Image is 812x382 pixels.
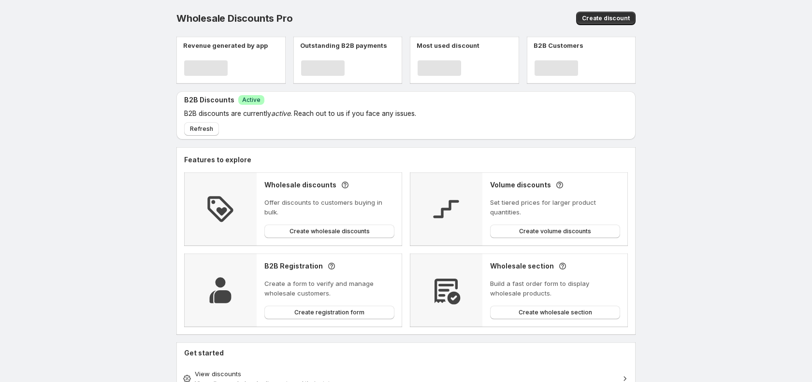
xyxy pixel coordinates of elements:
[264,261,323,271] h3: B2B Registration
[576,12,636,25] button: Create discount
[490,180,551,190] h3: Volume discounts
[205,275,236,306] img: Feature Icon
[190,125,213,133] span: Refresh
[184,95,234,105] h2: B2B Discounts
[290,227,370,235] span: Create wholesale discounts
[519,309,592,316] span: Create wholesale section
[176,13,292,24] span: Wholesale Discounts Pro
[582,14,630,22] span: Create discount
[184,122,219,136] button: Refresh
[294,309,364,316] span: Create registration form
[184,348,628,358] h2: Get started
[264,198,394,217] p: Offer discounts to customers buying in bulk.
[490,198,620,217] p: Set tiered prices for larger product quantities.
[300,41,387,50] p: Outstanding B2B payments
[205,194,236,225] img: Feature Icon
[184,109,570,118] p: B2B discounts are currently . Reach out to us if you face any issues.
[490,261,554,271] h3: Wholesale section
[242,96,261,104] span: Active
[271,109,290,117] em: active
[490,225,620,238] button: Create volume discounts
[183,41,268,50] p: Revenue generated by app
[490,306,620,319] button: Create wholesale section
[417,41,479,50] p: Most used discount
[195,369,617,379] div: View discounts
[264,225,394,238] button: Create wholesale discounts
[264,306,394,319] button: Create registration form
[264,180,336,190] h3: Wholesale discounts
[490,279,620,298] p: Build a fast order form to display wholesale products.
[184,155,628,165] h2: Features to explore
[534,41,583,50] p: B2B Customers
[519,227,591,235] span: Create volume discounts
[431,194,462,225] img: Feature Icon
[431,275,462,306] img: Feature Icon
[264,279,394,298] p: Create a form to verify and manage wholesale customers.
